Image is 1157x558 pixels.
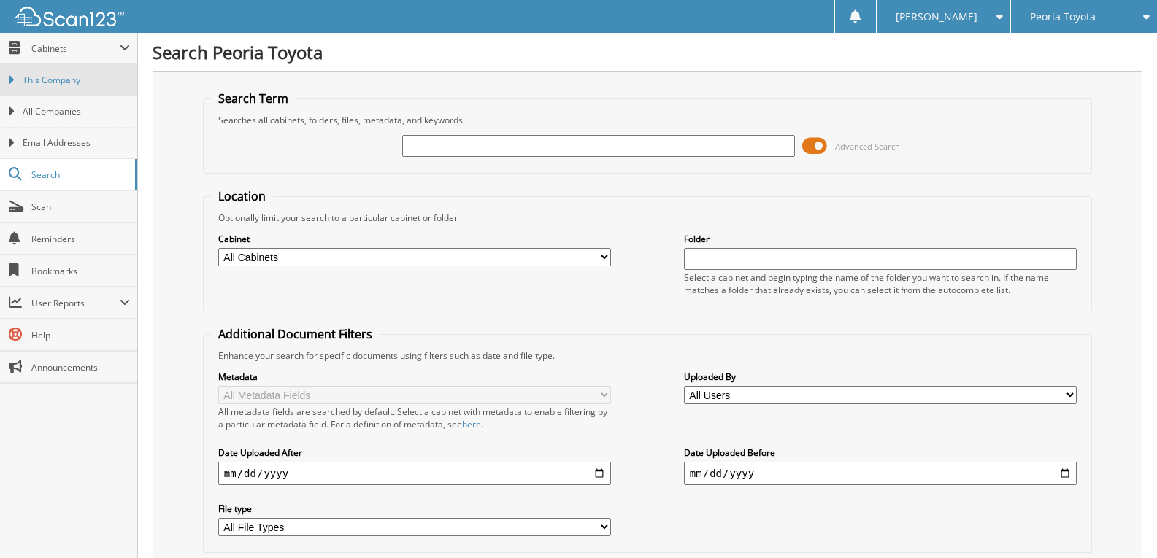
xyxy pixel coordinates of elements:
[211,188,273,204] legend: Location
[31,42,120,55] span: Cabinets
[31,329,130,341] span: Help
[211,90,296,106] legend: Search Term
[218,503,611,515] label: File type
[31,168,128,181] span: Search
[684,371,1077,383] label: Uploaded By
[835,141,900,152] span: Advanced Search
[684,462,1077,485] input: end
[31,297,120,309] span: User Reports
[684,271,1077,296] div: Select a cabinet and begin typing the name of the folder you want to search in. If the name match...
[211,212,1084,224] div: Optionally limit your search to a particular cabinet or folder
[218,446,611,459] label: Date Uploaded After
[211,326,380,342] legend: Additional Document Filters
[218,233,611,245] label: Cabinet
[462,418,481,430] a: here
[211,349,1084,362] div: Enhance your search for specific documents using filters such as date and file type.
[15,7,124,26] img: scan123-logo-white.svg
[23,74,130,87] span: This Company
[1030,12,1096,21] span: Peoria Toyota
[153,40,1142,64] h1: Search Peoria Toyota
[218,371,611,383] label: Metadata
[1084,488,1157,558] iframe: Chat Widget
[218,462,611,485] input: start
[218,406,611,430] div: All metadata fields are searched by default. Select a cabinet with metadata to enable filtering b...
[23,105,130,118] span: All Companies
[896,12,977,21] span: [PERSON_NAME]
[31,233,130,245] span: Reminders
[684,446,1077,459] label: Date Uploaded Before
[31,361,130,373] span: Announcements
[211,114,1084,126] div: Searches all cabinets, folders, files, metadata, and keywords
[23,136,130,150] span: Email Addresses
[31,265,130,277] span: Bookmarks
[684,233,1077,245] label: Folder
[31,201,130,213] span: Scan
